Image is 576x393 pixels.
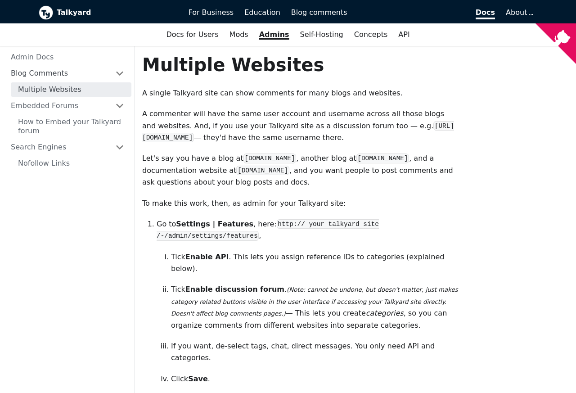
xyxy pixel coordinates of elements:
[171,284,459,331] p: Tick . — This lets you create , so you can organize comments from different websites into separat...
[171,373,459,385] p: Click .
[171,340,459,364] p: If you want, de-select tags, chat, direct messages. You only need API and categories.
[142,87,459,99] p: A single Talkyard site can show comments for many blogs and websites.
[188,375,208,383] strong: Save
[295,27,349,42] a: Self-Hosting
[142,198,459,209] p: To make this work, then, as admin for your Talkyard site:
[4,50,131,64] a: Admin Docs
[393,27,415,42] a: API
[161,27,224,42] a: Docs for Users
[185,285,284,294] strong: Enable discussion forum
[11,115,131,138] a: How to Embed your Talkyard forum
[183,5,239,20] a: For Business
[244,8,280,17] span: Education
[236,166,289,175] code: [DOMAIN_NAME]
[366,309,404,317] em: categories
[353,5,501,20] a: Docs
[142,108,459,144] p: A commenter will have the same user account and username across all those blogs and websites. And...
[286,5,353,20] a: Blog comments
[4,140,131,154] a: Search Engines
[476,8,495,19] span: Docs
[157,218,459,242] p: Go to , here: ,
[291,8,347,17] span: Blog comments
[356,154,409,163] code: [DOMAIN_NAME]
[57,7,176,18] b: Talkyard
[39,5,53,20] img: Talkyard logo
[349,27,393,42] a: Concepts
[506,8,532,17] a: About
[39,5,176,20] a: Talkyard logoTalkyard
[142,54,459,76] h1: Multiple Websites
[185,253,229,261] strong: Enable API
[189,8,234,17] span: For Business
[171,251,459,275] p: Tick . This lets you assign reference IDs to categories (explained below).
[254,27,295,42] a: Admins
[224,27,254,42] a: Mods
[11,156,131,171] a: Nofollow Links
[176,220,253,228] strong: Settings | Features
[4,99,131,113] a: Embedded Forums
[142,153,459,188] p: Let's say you have a blog at , another blog at , and a documentation website at , and you want pe...
[171,286,458,317] em: (Note: cannot be undone, but doesn't matter, just makes category related buttons visible in the u...
[239,5,286,20] a: Education
[157,219,379,241] code: http:// your talkyard site /-/admin/settings/features
[11,82,131,97] a: Multiple Websites
[4,66,131,81] a: Blog Comments
[243,154,296,163] code: [DOMAIN_NAME]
